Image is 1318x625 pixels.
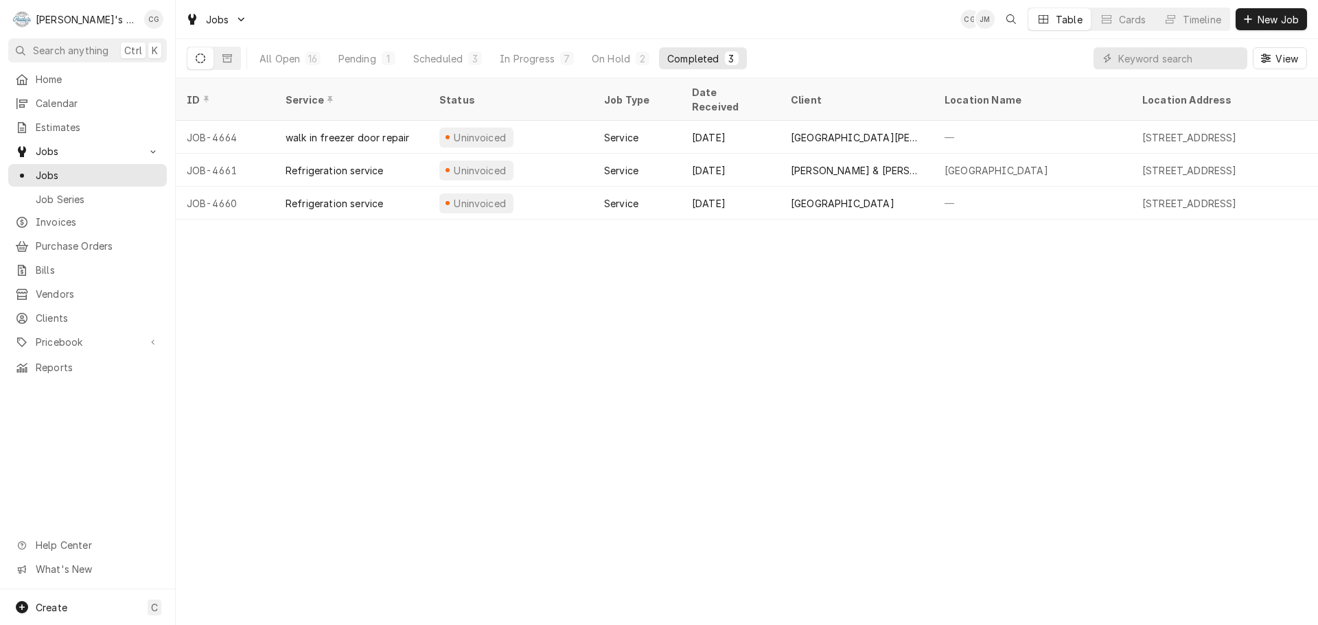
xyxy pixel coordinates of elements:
[36,215,160,229] span: Invoices
[36,168,160,182] span: Jobs
[8,356,167,379] a: Reports
[176,121,275,154] div: JOB-4664
[975,10,995,29] div: JM
[8,188,167,211] a: Job Series
[8,235,167,257] a: Purchase Orders
[681,187,780,220] div: [DATE]
[1119,12,1146,27] div: Cards
[36,72,160,86] span: Home
[1142,93,1315,107] div: Location Address
[36,120,160,134] span: Estimates
[1273,51,1301,66] span: View
[36,192,160,207] span: Job Series
[604,163,638,178] div: Service
[934,187,1131,220] div: —
[681,121,780,154] div: [DATE]
[667,51,719,66] div: Completed
[152,43,158,58] span: K
[36,96,160,110] span: Calendar
[791,130,923,145] div: [GEOGRAPHIC_DATA][PERSON_NAME]
[1253,47,1307,69] button: View
[144,10,163,29] div: Christine Gutierrez's Avatar
[36,562,159,576] span: What's New
[452,163,508,178] div: Uninvoiced
[692,85,766,114] div: Date Received
[563,51,571,66] div: 7
[1000,8,1022,30] button: Open search
[1142,196,1237,211] div: [STREET_ADDRESS]
[206,12,229,27] span: Jobs
[1255,12,1302,27] span: New Job
[791,93,920,107] div: Client
[791,163,923,178] div: [PERSON_NAME] & [PERSON_NAME] BBQ.
[384,51,393,66] div: 1
[1142,163,1237,178] div: [STREET_ADDRESS]
[1056,12,1083,27] div: Table
[8,38,167,62] button: Search anythingCtrlK
[604,196,638,211] div: Service
[36,287,160,301] span: Vendors
[8,211,167,233] a: Invoices
[259,51,300,66] div: All Open
[960,10,980,29] div: Christine Gutierrez's Avatar
[8,307,167,329] a: Clients
[439,93,579,107] div: Status
[144,10,163,29] div: CG
[286,130,409,145] div: walk in freezer door repair
[975,10,995,29] div: Jim McIntyre's Avatar
[176,154,275,187] div: JOB-4661
[8,534,167,556] a: Go to Help Center
[187,93,261,107] div: ID
[286,93,415,107] div: Service
[413,51,463,66] div: Scheduled
[934,121,1131,154] div: —
[36,335,139,349] span: Pricebook
[12,10,32,29] div: Rudy's Commercial Refrigeration's Avatar
[36,144,139,158] span: Jobs
[500,51,555,66] div: In Progress
[176,187,275,220] div: JOB-4660
[286,163,383,178] div: Refrigeration service
[8,331,167,353] a: Go to Pricebook
[8,164,167,187] a: Jobs
[36,538,159,552] span: Help Center
[36,12,137,27] div: [PERSON_NAME]'s Commercial Refrigeration
[8,68,167,91] a: Home
[308,51,317,66] div: 16
[8,140,167,163] a: Go to Jobs
[36,311,160,325] span: Clients
[945,93,1118,107] div: Location Name
[33,43,108,58] span: Search anything
[36,239,160,253] span: Purchase Orders
[681,154,780,187] div: [DATE]
[791,196,894,211] div: [GEOGRAPHIC_DATA]
[592,51,630,66] div: On Hold
[1183,12,1221,27] div: Timeline
[36,602,67,613] span: Create
[338,51,376,66] div: Pending
[36,263,160,277] span: Bills
[728,51,736,66] div: 3
[1236,8,1307,30] button: New Job
[8,116,167,139] a: Estimates
[1142,130,1237,145] div: [STREET_ADDRESS]
[12,10,32,29] div: R
[151,600,158,615] span: C
[180,8,253,31] a: Go to Jobs
[286,196,383,211] div: Refrigeration service
[8,283,167,305] a: Vendors
[8,92,167,115] a: Calendar
[1118,47,1240,69] input: Keyword search
[604,93,670,107] div: Job Type
[452,130,508,145] div: Uninvoiced
[471,51,479,66] div: 3
[452,196,508,211] div: Uninvoiced
[36,360,160,375] span: Reports
[8,558,167,580] a: Go to What's New
[960,10,980,29] div: CG
[604,130,638,145] div: Service
[124,43,142,58] span: Ctrl
[638,51,647,66] div: 2
[945,163,1048,178] div: [GEOGRAPHIC_DATA]
[8,259,167,281] a: Bills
